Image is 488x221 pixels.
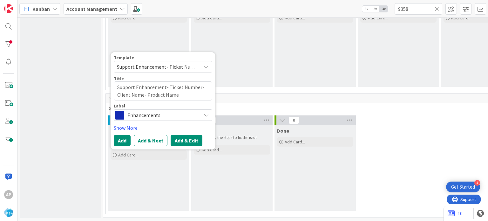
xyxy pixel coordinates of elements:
span: Support Enhancement- Ticket Number- Client Name- Product Name [117,63,196,71]
span: Add Card... [285,139,305,145]
span: Add Card... [118,15,139,21]
button: Add & Edit [171,135,202,146]
b: Account Management [66,6,117,12]
textarea: Support Enhancement- Ticket Number- Client Name- Product Name [114,81,212,100]
span: Add Card... [451,15,471,21]
span: Kanban [32,5,50,13]
div: Get Started [451,184,475,190]
input: Quick Filter... [395,3,442,15]
span: 3x [379,6,388,12]
span: Add Card... [368,15,388,21]
span: Add Card... [285,15,305,21]
div: Ap [4,190,13,199]
span: Add Card... [201,15,222,21]
span: Done [277,128,289,134]
span: Add Card... [201,147,222,153]
div: Open Get Started checklist, remaining modules: 4 [446,182,480,192]
li: verify the steps to fix the issue [201,135,269,140]
a: Show More... [114,124,212,132]
img: avatar [4,208,13,217]
span: 1x [362,6,371,12]
a: 10 [448,210,463,217]
span: 0 [288,116,299,124]
span: Template [114,55,134,60]
span: Support [13,1,29,9]
button: Add [114,135,131,146]
span: Label [114,104,125,108]
img: Visit kanbanzone.com [4,4,13,13]
span: 2x [371,6,379,12]
span: Enhancements [127,111,198,120]
span: Add Card... [118,152,139,158]
button: Add & Next [134,135,167,146]
label: Title [114,76,124,81]
div: 4 [474,180,480,186]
